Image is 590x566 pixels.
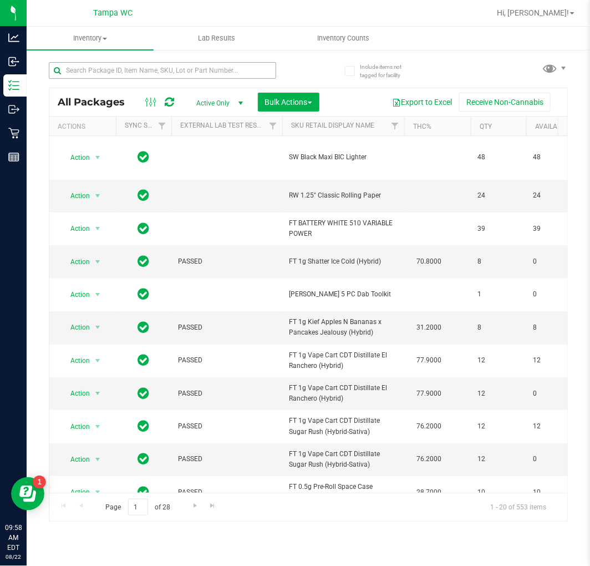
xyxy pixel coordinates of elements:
span: select [91,452,105,467]
span: 70.8000 [411,254,447,270]
span: 31.2000 [411,320,447,336]
a: Filter [153,117,171,135]
span: 24 [477,190,520,201]
span: 28.7000 [411,484,447,501]
span: Include items not tagged for facility [360,63,415,79]
span: 12 [533,355,575,366]
span: 0 [533,454,575,464]
a: Lab Results [154,27,281,50]
a: Available [535,123,568,130]
span: SW Black Maxi BIC Lighter [289,152,398,163]
button: Export to Excel [385,93,459,112]
span: select [91,150,105,165]
inline-svg: Retail [8,128,19,139]
span: In Sync [138,149,150,165]
a: Qty [480,123,492,130]
span: In Sync [138,221,150,236]
span: FT 1g Shatter Ice Cold (Hybrid) [289,256,398,267]
a: External Lab Test Result [180,122,267,129]
span: Action [60,254,90,270]
span: FT BATTERY WHITE 510 VARIABLE POWER [289,218,398,239]
span: Tampa WC [94,8,133,18]
inline-svg: Inbound [8,56,19,67]
span: 77.9000 [411,352,447,368]
inline-svg: Analytics [8,32,19,43]
p: 08/22 [5,553,22,561]
span: 12 [477,355,520,366]
span: 8 [477,322,520,333]
span: Page of 28 [96,499,180,516]
span: 48 [477,152,520,163]
span: 12 [477,388,520,399]
button: Bulk Actions [258,93,319,112]
iframe: Resource center unread badge [33,476,46,489]
span: 48 [533,152,575,163]
span: RW 1.25" Classic Rolling Paper [289,190,398,201]
span: PASSED [178,487,276,498]
span: FT 1g Vape Cart CDT Distillate Sugar Rush (Hybrid-Sativa) [289,449,398,470]
span: In Sync [138,254,150,269]
span: 8 [533,322,575,333]
span: PASSED [178,388,276,399]
span: select [91,254,105,270]
span: select [91,221,105,236]
span: 39 [477,224,520,234]
span: [PERSON_NAME] 5 PC Dab Toolkit [289,289,398,300]
span: select [91,419,105,434]
span: Action [60,150,90,165]
span: All Packages [58,96,136,108]
span: FT 0.5g Pre-Roll Space Case (Hybrid) 5ct [289,482,398,503]
input: Search Package ID, Item Name, SKU, Lot or Part Number... [49,62,276,79]
a: Filter [386,117,404,135]
span: Hi, [PERSON_NAME]! [497,8,569,17]
a: Go to the next page [187,499,203,514]
span: PASSED [178,256,276,267]
button: Receive Non-Cannabis [459,93,551,112]
span: Lab Results [183,33,250,43]
span: Action [60,484,90,500]
a: Inventory [27,27,154,50]
span: In Sync [138,320,150,335]
span: Action [60,419,90,434]
a: Sku Retail Display Name [291,122,374,129]
span: Action [60,353,90,368]
span: PASSED [178,355,276,366]
span: PASSED [178,454,276,464]
a: Go to the last page [205,499,221,514]
span: FT 1g Kief Apples N Bananas x Pancakes Jealousy (Hybrid) [289,317,398,338]
span: 12 [477,421,520,432]
span: In Sync [138,188,150,203]
span: select [91,484,105,500]
span: 10 [533,487,575,498]
span: 10 [477,487,520,498]
input: 1 [128,499,148,516]
span: select [91,188,105,204]
span: Bulk Actions [265,98,312,107]
a: THC% [413,123,431,130]
span: Inventory Counts [302,33,384,43]
a: Sync Status [125,122,167,129]
span: select [91,386,105,401]
span: 1 - 20 of 553 items [481,499,555,516]
span: 76.2000 [411,451,447,467]
span: 8 [477,256,520,267]
span: PASSED [178,421,276,432]
span: In Sync [138,386,150,401]
span: FT 1g Vape Cart CDT Distillate Sugar Rush (Hybrid-Sativa) [289,416,398,437]
p: 09:58 AM EDT [5,523,22,553]
span: FT 1g Vape Cart CDT Distillate El Ranchero (Hybrid) [289,383,398,404]
span: 12 [477,454,520,464]
span: 76.2000 [411,418,447,434]
span: 39 [533,224,575,234]
span: In Sync [138,451,150,467]
span: 12 [533,421,575,432]
span: FT 1g Vape Cart CDT Distillate El Ranchero (Hybrid) [289,350,398,371]
span: Action [60,287,90,302]
span: select [91,287,105,302]
span: select [91,353,105,368]
span: 0 [533,388,575,399]
span: 0 [533,256,575,267]
a: Filter [264,117,282,135]
span: PASSED [178,322,276,333]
